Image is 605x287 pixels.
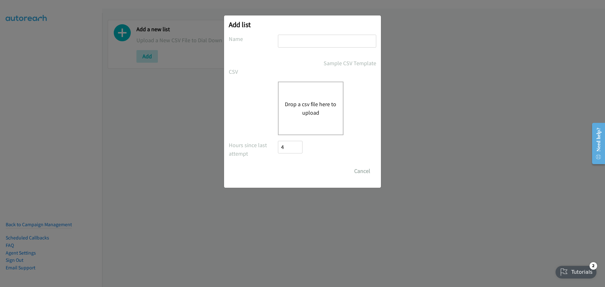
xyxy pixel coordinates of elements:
h2: Add list [229,20,376,29]
a: Sample CSV Template [324,59,376,67]
button: Cancel [348,165,376,177]
label: CSV [229,67,278,76]
iframe: Checklist [552,260,600,282]
button: Drop a csv file here to upload [285,100,337,117]
iframe: Resource Center [587,118,605,169]
label: Name [229,35,278,43]
label: Hours since last attempt [229,141,278,158]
